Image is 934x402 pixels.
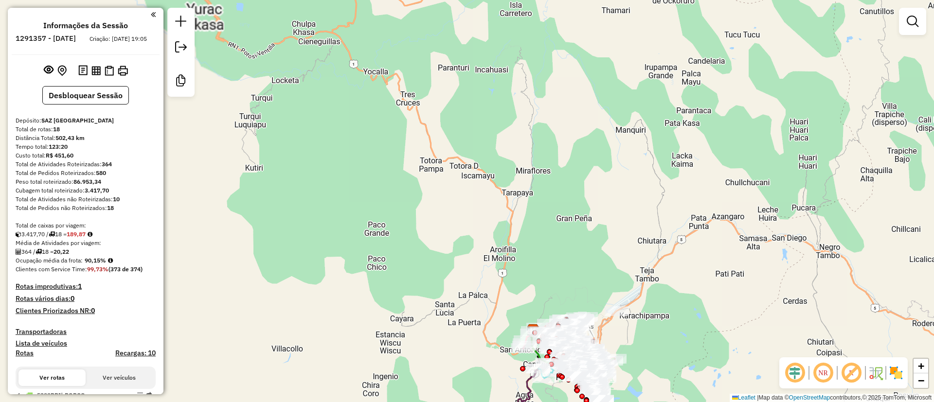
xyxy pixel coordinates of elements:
[918,360,924,372] span: +
[789,394,830,401] a: OpenStreetMap
[811,361,835,385] span: Ocultar NR
[151,9,156,20] a: Clique aqui para minimizar o painel
[16,195,156,204] div: Total de Atividades não Roteirizadas:
[888,365,904,381] img: Exibir/Ocultar setores
[914,359,928,373] a: Zoom in
[76,63,90,78] button: Logs desbloquear sessão
[16,307,156,315] h4: Clientes Priorizados NR:
[16,169,156,177] div: Total de Pedidos Roteirizados:
[16,142,156,151] div: Tempo total:
[90,64,103,77] button: Visualizar relatório de Roteirização
[16,204,156,212] div: Total de Pedidos não Roteirizados:
[16,134,156,142] div: Distância Total:
[67,230,86,238] strong: 189,87
[36,249,42,255] i: Total de rotas
[103,64,116,78] button: Visualizar Romaneio
[783,361,807,385] span: Ocultar deslocamento
[42,63,55,78] button: Exibir sessão original
[85,257,106,264] strong: 90,15%
[43,21,128,30] h4: Informações da Sessão
[16,186,156,195] div: Cubagem total roteirizado:
[16,282,156,291] h4: Rotas improdutivas:
[16,328,156,336] h4: Transportadoras
[730,394,934,402] div: Map data © contributors,© 2025 TomTom, Microsoft
[16,160,156,169] div: Total de Atividades Roteirizadas:
[732,394,755,401] a: Leaflet
[16,151,156,160] div: Custo total:
[16,257,83,264] span: Ocupação média da frota:
[71,294,74,303] strong: 0
[18,391,85,399] span: 1 -
[108,265,143,273] strong: (373 de 374)
[903,12,922,31] a: Exibir filtros
[102,160,112,168] strong: 364
[55,63,69,78] button: Centralizar mapa no depósito ou ponto de apoio
[914,373,928,388] a: Zoom out
[86,35,151,43] div: Criação: [DATE] 19:05
[108,258,113,263] em: Média calculada utilizando a maior ocupação (%Peso ou %Cubagem) de cada rota da sessão. Rotas cro...
[16,339,156,348] h4: Lista de veículos
[73,178,101,185] strong: 86.953,34
[85,187,109,194] strong: 3.417,70
[41,117,114,124] strong: SAZ [GEOGRAPHIC_DATA]
[757,394,758,401] span: |
[16,247,156,256] div: 364 / 18 =
[16,230,156,239] div: 3.417,70 / 18 =
[16,239,156,247] div: Média de Atividades por viagem:
[171,71,191,93] a: Criar modelo
[53,125,60,133] strong: 18
[527,324,539,336] img: SAZ BO Potosí
[87,265,108,273] strong: 99,73%
[78,282,82,291] strong: 1
[16,221,156,230] div: Total de caixas por viagem:
[88,231,92,237] i: Meta Caixas/viagem: 200,40 Diferença: -10,53
[171,37,191,59] a: Exportar sessão
[49,231,55,237] i: Total de rotas
[91,306,95,315] strong: 0
[86,369,153,386] button: Ver veículos
[16,265,87,273] span: Clientes com Service Time:
[16,295,156,303] h4: Rotas vários dias:
[37,391,61,399] span: 5300PRI
[96,169,106,176] strong: 580
[16,349,34,357] a: Rotas
[605,306,629,316] div: Atividade não roteirizada - JORGE CALLA
[42,86,129,105] button: Desbloquear Sessão
[55,134,85,141] strong: 502,43 km
[115,349,156,357] h4: Recargas: 10
[113,195,120,203] strong: 10
[146,392,152,398] em: Rota exportada
[107,204,114,211] strong: 18
[16,34,76,43] h6: 1291357 - [DATE]
[116,64,130,78] button: Imprimir Rotas
[54,248,69,255] strong: 20,22
[16,125,156,134] div: Total de rotas:
[171,12,191,34] a: Nova sessão e pesquisa
[49,143,68,150] strong: 123:20
[16,249,21,255] i: Total de Atividades
[46,152,73,159] strong: R$ 451,60
[918,374,924,386] span: −
[18,369,86,386] button: Ver rotas
[137,392,143,398] em: Opções
[16,116,156,125] div: Depósito:
[868,365,883,381] img: Fluxo de ruas
[840,361,863,385] span: Exibir rótulo
[16,231,21,237] i: Cubagem total roteirizado
[61,391,85,399] span: | PORCO
[16,177,156,186] div: Peso total roteirizado:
